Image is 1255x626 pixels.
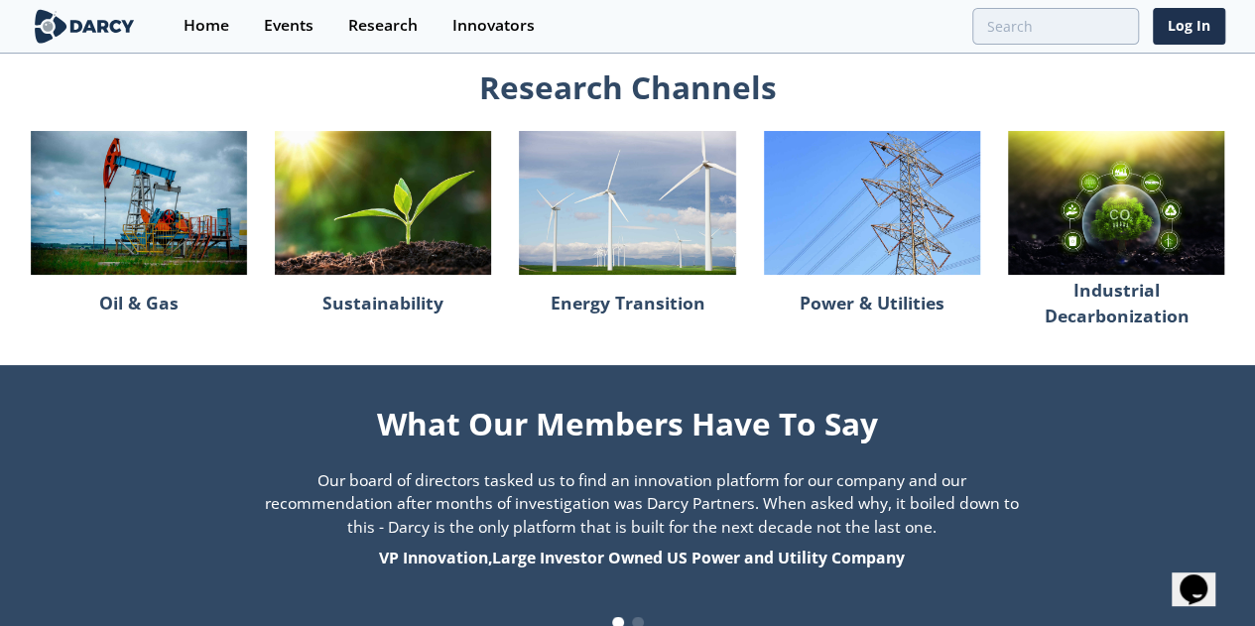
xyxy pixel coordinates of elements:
div: VP Innovation , Large Investor Owned US Power and Utility Company [253,546,1031,569]
div: 2 / 4 [184,468,1100,569]
div: Research [348,18,418,34]
img: power-0245a545bc4df729e8541453bebf1337.jpg [764,131,980,276]
p: Sustainability [322,282,443,323]
div: Innovators [452,18,535,34]
p: Oil & Gas [99,282,179,323]
img: oilandgas-64dff166b779d667df70ba2f03b7bb17.jpg [31,131,247,276]
p: Industrial Decarbonization [1008,282,1224,323]
div: What Our Members Have To Say [184,393,1072,446]
img: industrial-decarbonization-299db23ffd2d26ea53b85058e0ea4a31.jpg [1008,131,1224,276]
iframe: chat widget [1172,547,1235,606]
div: Our board of directors tasked us to find an innovation platform for our company and our recommend... [184,468,1100,569]
img: energy-e11202bc638c76e8d54b5a3ddfa9579d.jpg [519,131,735,276]
img: sustainability-770903ad21d5b8021506027e77cf2c8d.jpg [275,131,491,276]
input: Advanced Search [972,8,1139,45]
div: Home [184,18,229,34]
p: Power & Utilities [800,282,944,323]
a: Log In [1153,8,1225,45]
p: Energy Transition [550,282,704,323]
div: Events [264,18,314,34]
img: logo-wide.svg [31,9,139,44]
div: Research Channels [31,63,1225,110]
